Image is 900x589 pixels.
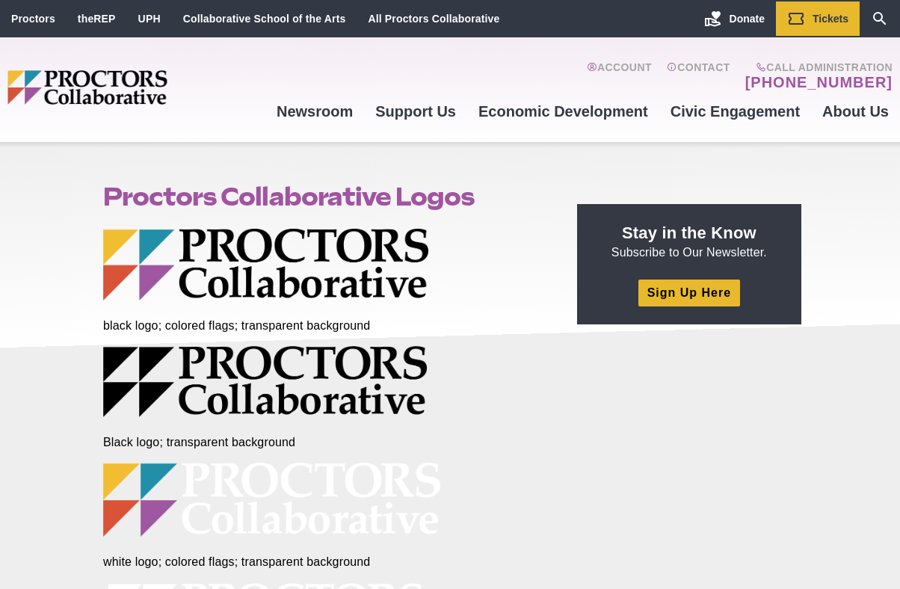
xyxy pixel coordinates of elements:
[7,70,265,105] img: Proctors logo
[813,13,848,25] span: Tickets
[138,13,161,25] a: UPH
[103,182,543,211] h1: Proctors Collaborative Logos
[183,13,346,25] a: Collaborative School of the Arts
[595,222,783,261] p: Subscribe to Our Newsletter.
[587,61,652,91] a: Account
[693,1,776,36] a: Donate
[368,13,499,25] a: All Proctors Collaborative
[11,13,55,25] a: Proctors
[103,318,543,334] figcaption: black logo; colored flags; transparent background
[265,91,364,132] a: Newsroom
[860,1,900,36] a: Search
[659,91,811,132] a: Civic Engagement
[78,13,116,25] a: theREP
[811,91,900,132] a: About Us
[667,61,730,91] a: Contact
[467,91,659,132] a: Economic Development
[364,91,467,132] a: Support Us
[730,13,765,25] span: Donate
[622,223,756,242] strong: Stay in the Know
[103,434,543,451] figcaption: Black logo; transparent background
[776,1,860,36] a: Tickets
[638,280,740,306] a: Sign Up Here
[103,554,543,570] figcaption: white logo; colored flags; transparent background
[741,61,893,73] span: Call Administration
[745,73,893,91] a: [PHONE_NUMBER]
[577,342,801,529] iframe: Advertisement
